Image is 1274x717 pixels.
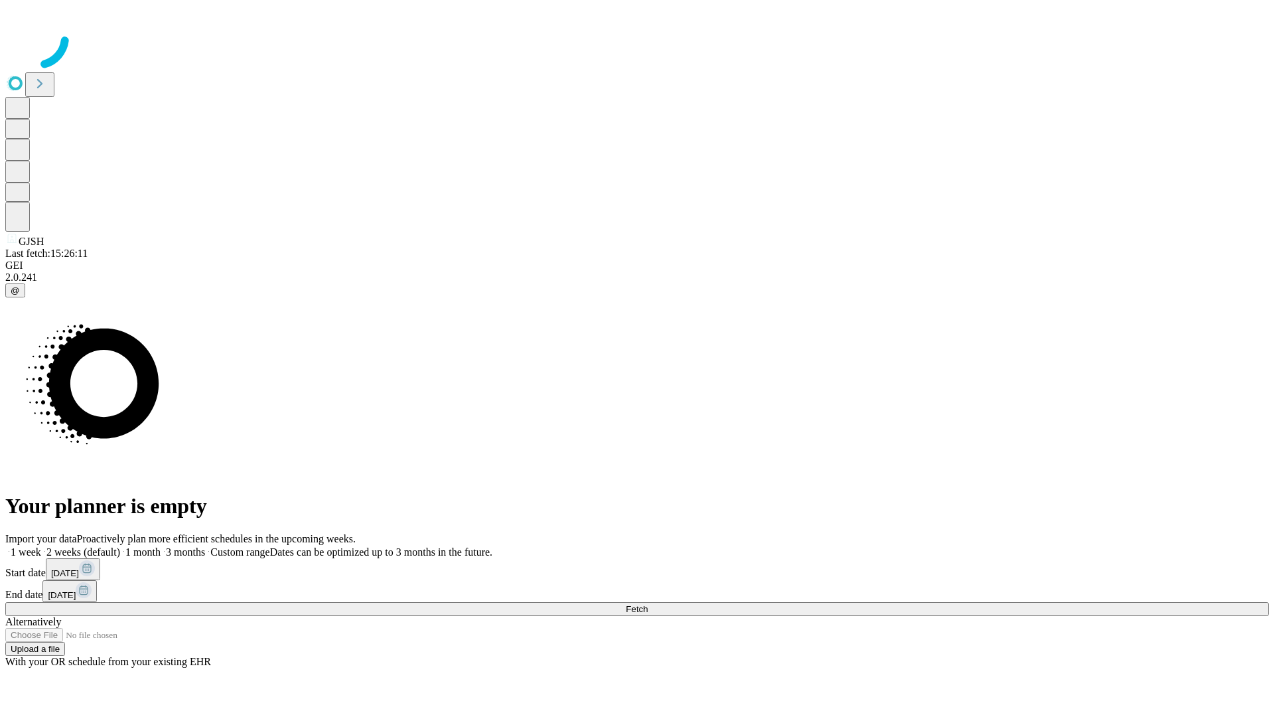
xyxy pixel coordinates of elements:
[125,546,161,558] span: 1 month
[5,602,1269,616] button: Fetch
[166,546,205,558] span: 3 months
[626,604,648,614] span: Fetch
[5,283,25,297] button: @
[5,642,65,656] button: Upload a file
[51,568,79,578] span: [DATE]
[46,546,120,558] span: 2 weeks (default)
[210,546,269,558] span: Custom range
[5,272,1269,283] div: 2.0.241
[77,533,356,544] span: Proactively plan more efficient schedules in the upcoming weeks.
[5,494,1269,518] h1: Your planner is empty
[48,590,76,600] span: [DATE]
[270,546,492,558] span: Dates can be optimized up to 3 months in the future.
[5,260,1269,272] div: GEI
[46,558,100,580] button: [DATE]
[11,285,20,295] span: @
[5,616,61,627] span: Alternatively
[5,656,211,667] span: With your OR schedule from your existing EHR
[5,580,1269,602] div: End date
[5,533,77,544] span: Import your data
[11,546,41,558] span: 1 week
[42,580,97,602] button: [DATE]
[19,236,44,247] span: GJSH
[5,558,1269,580] div: Start date
[5,248,88,259] span: Last fetch: 15:26:11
